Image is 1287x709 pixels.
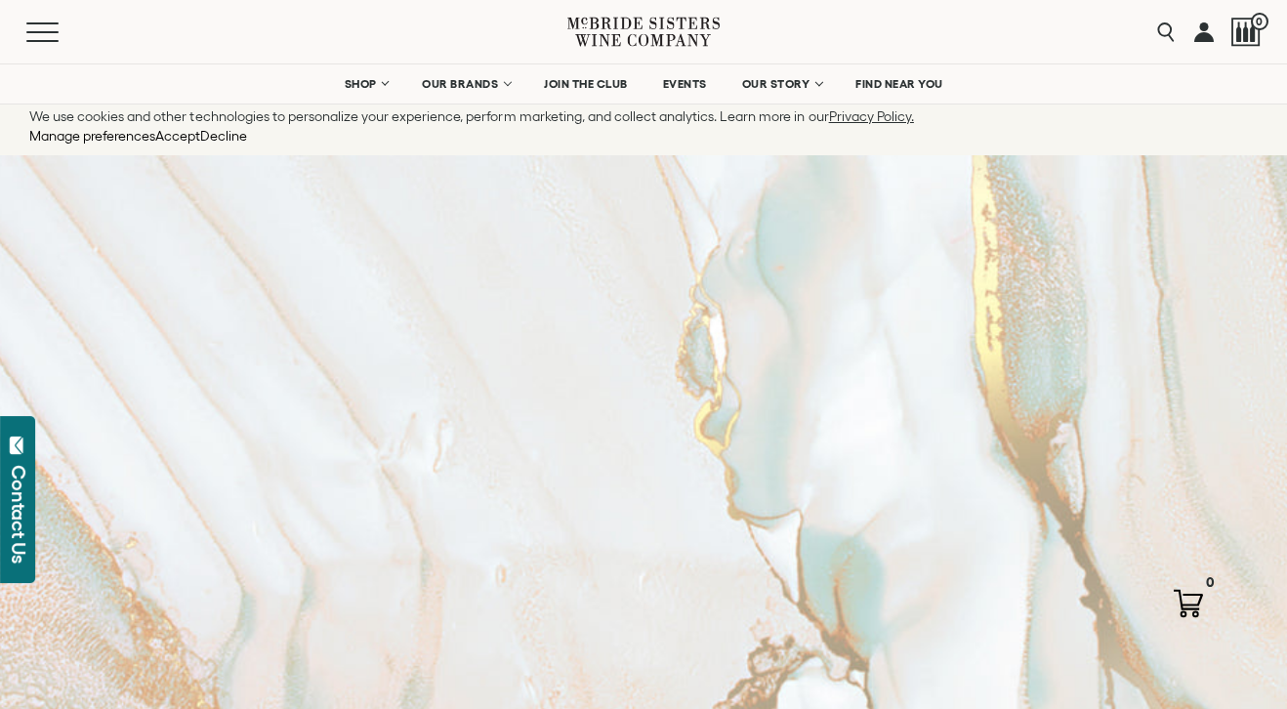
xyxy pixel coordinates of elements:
[26,22,97,42] button: Mobile Menu Trigger
[729,64,834,104] a: OUR STORY
[29,129,155,143] button: Manage preferences
[331,64,399,104] a: SHOP
[422,77,498,91] span: OUR BRANDS
[829,108,914,124] a: Privacy Policy.
[200,129,247,143] button: Decline
[531,64,641,104] a: JOIN THE CLUB
[155,129,200,143] button: Accept
[843,64,956,104] a: FIND NEAR YOU
[544,77,628,91] span: JOIN THE CLUB
[29,106,1258,127] p: We use cookies and other technologies to personalize your experience, perform marketing, and coll...
[742,77,810,91] span: OUR STORY
[409,64,521,104] a: OUR BRANDS
[855,77,943,91] span: FIND NEAR YOU
[29,128,155,144] span: Manage preferences
[1251,13,1268,30] span: 0
[9,465,28,563] div: Contact Us
[650,64,720,104] a: EVENTS
[1198,569,1223,594] div: 0
[663,77,707,91] span: EVENTS
[344,77,377,91] span: SHOP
